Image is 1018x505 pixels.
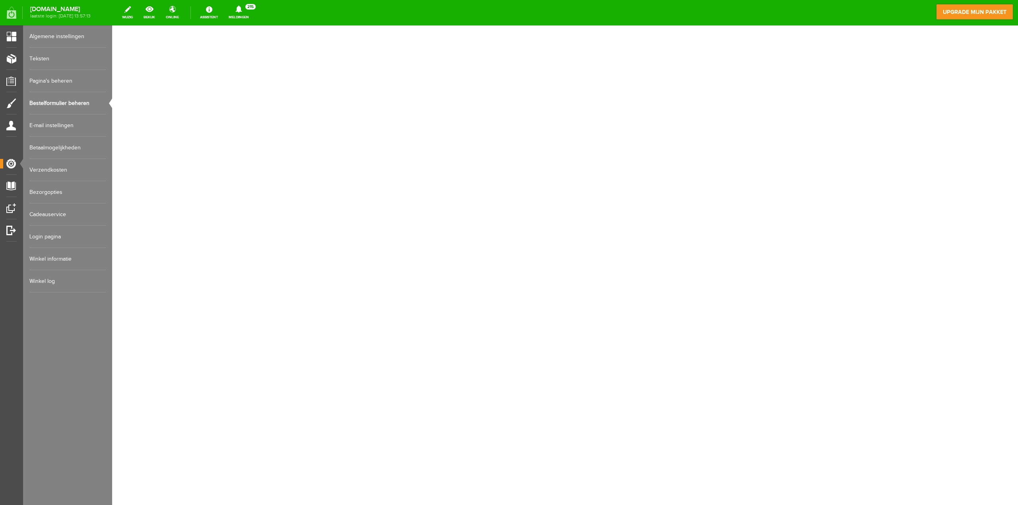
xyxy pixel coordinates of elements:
[29,114,106,137] a: E-mail instellingen
[30,14,91,18] span: laatste login: [DATE] 13:57:13
[117,4,138,21] a: wijzig
[29,181,106,203] a: Bezorgopties
[161,4,184,21] a: online
[29,159,106,181] a: Verzendkosten
[139,4,160,21] a: bekijk
[29,226,106,248] a: Login pagina
[29,92,106,114] a: Bestelformulier beheren
[29,48,106,70] a: Teksten
[245,4,256,10] span: 215
[30,7,91,12] strong: [DOMAIN_NAME]
[936,4,1013,20] a: upgrade mijn pakket
[29,248,106,270] a: Winkel informatie
[29,137,106,159] a: Betaalmogelijkheden
[29,70,106,92] a: Pagina's beheren
[29,203,106,226] a: Cadeauservice
[195,4,223,21] a: Assistent
[29,25,106,48] a: Algemene instellingen
[29,270,106,292] a: Winkel log
[224,4,254,21] a: Meldingen215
